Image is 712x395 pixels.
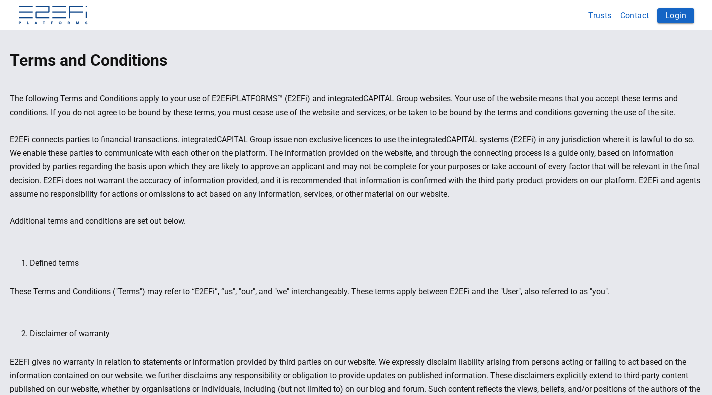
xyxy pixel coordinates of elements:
[30,256,79,270] li: Defined terms
[10,40,167,81] h1: Terms and Conditions
[10,133,702,201] p: E2EFi connects parties to financial transactions. integratedCAPITAL Group issue non exclusive lic...
[10,285,610,298] p: These Terms and Conditions ("Terms") may refer to “E2EFi”, “us", "our", and "we" interchangeably....
[30,327,110,340] li: Disclaimer of warranty
[10,214,186,228] p: Additional terms and conditions are set out below.
[10,92,702,119] p: The following Terms and Conditions apply to your use of E2EFiPLATFORMS™ (E2EFi) and integratedCAP...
